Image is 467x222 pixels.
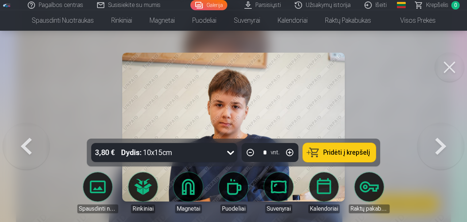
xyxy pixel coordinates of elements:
[303,143,376,162] button: Pridėti į krepšelį
[184,10,225,31] a: Puodeliai
[265,204,292,213] div: Suvenyrai
[258,172,299,213] a: Suvenyrai
[426,1,448,10] span: Krepšelis
[175,204,202,213] div: Magnetai
[103,10,141,31] a: Rinkiniai
[168,172,209,213] a: Magnetai
[316,10,380,31] a: Raktų pakabukas
[121,147,142,158] strong: Dydis :
[271,148,279,157] div: vnt.
[141,10,184,31] a: Magnetai
[349,172,390,213] a: Raktų pakabukas
[131,204,155,213] div: Rinkiniai
[91,143,118,162] div: 3,80 €
[213,172,254,213] a: Puodeliai
[220,204,247,213] div: Puodeliai
[3,3,11,7] img: /fa2
[269,10,316,31] a: Kalendoriai
[77,204,118,213] div: Spausdinti nuotraukas
[121,143,172,162] div: 10x15cm
[304,172,344,213] a: Kalendoriai
[225,10,269,31] a: Suvenyrai
[308,204,340,213] div: Kalendoriai
[77,172,118,213] a: Spausdinti nuotraukas
[323,149,370,156] span: Pridėti į krepšelį
[23,10,103,31] a: Spausdinti nuotraukas
[451,1,460,10] span: 0
[380,10,444,31] a: Visos prekės
[123,172,163,213] a: Rinkiniai
[349,204,390,213] div: Raktų pakabukas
